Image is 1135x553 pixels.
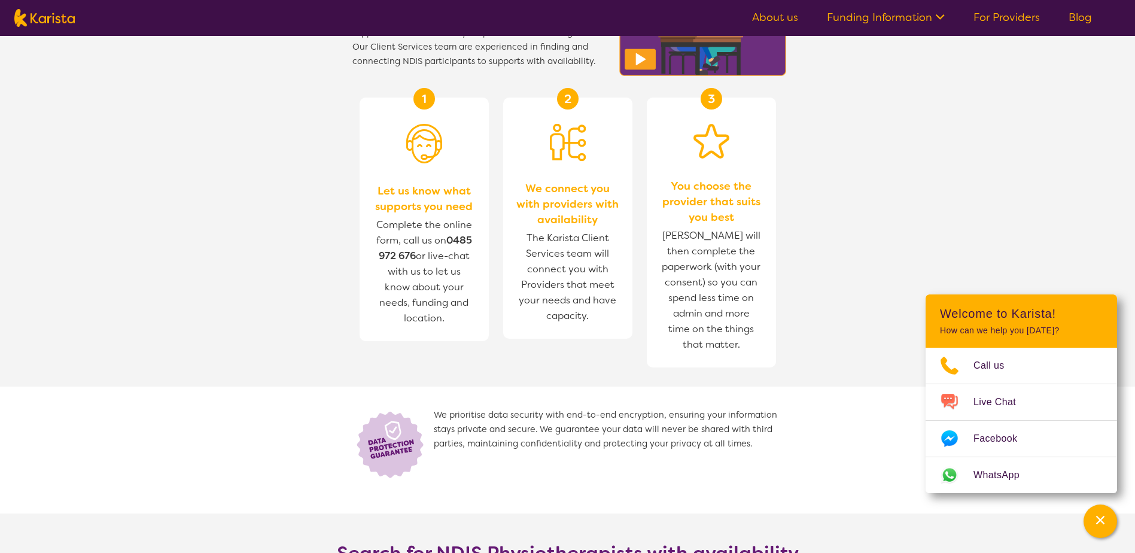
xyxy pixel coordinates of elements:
span: The Karista Client Services team will connect you with Providers that meet your needs and have ca... [515,227,620,327]
a: For Providers [973,10,1040,25]
span: Call us [973,357,1019,375]
a: About us [752,10,798,25]
span: Complete the online form, call us on or live-chat with us to let us know about your needs, fundin... [376,218,472,324]
img: Karista logo [14,9,75,27]
div: 3 [701,88,722,110]
span: Live Chat [973,393,1030,411]
span: Let us know what supports you need [372,183,477,214]
img: Person with headset icon [406,124,442,163]
p: How can we help you [DATE]? [940,326,1103,336]
img: Star icon [693,124,729,159]
a: Blog [1069,10,1092,25]
a: Web link opens in a new tab. [926,457,1117,493]
div: 2 [557,88,579,110]
img: Person being matched to services icon [550,124,586,161]
span: WhatsApp [973,466,1034,484]
img: Lock icon [352,408,434,480]
ul: Choose channel [926,348,1117,493]
a: Funding Information [827,10,945,25]
div: Channel Menu [926,294,1117,493]
h2: Welcome to Karista! [940,306,1103,321]
span: [PERSON_NAME] will then complete the paperwork (with your consent) so you can spend less time on ... [659,225,764,355]
span: We prioritise data security with end-to-end encryption, ensuring your information stays private a... [434,408,783,480]
span: Facebook [973,430,1031,448]
span: We connect you with providers with availability [515,181,620,227]
button: Channel Menu [1084,505,1117,538]
div: 1 [413,88,435,110]
span: You choose the provider that suits you best [659,178,764,225]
